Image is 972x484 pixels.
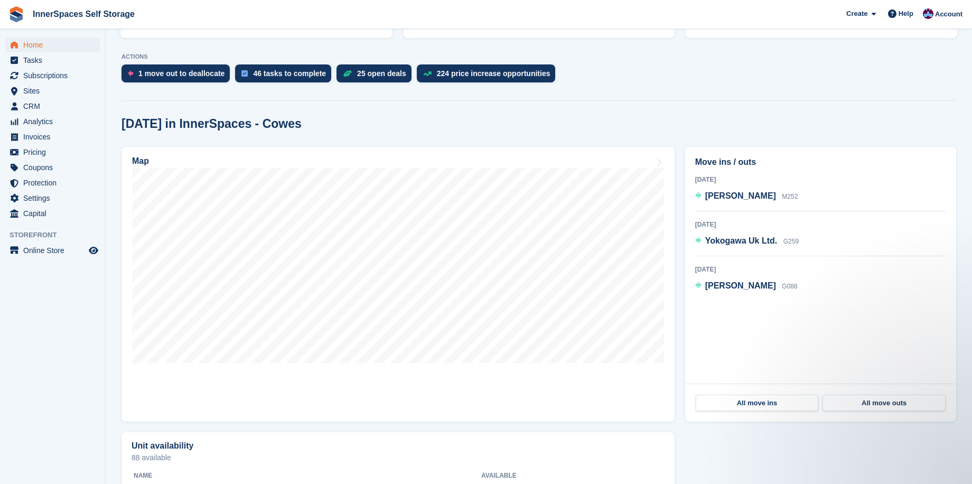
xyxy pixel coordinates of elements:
span: Subscriptions [23,68,87,83]
a: menu [5,38,100,52]
span: [PERSON_NAME] [705,191,776,200]
span: Create [846,8,867,19]
a: Map [121,147,675,422]
span: Tasks [23,53,87,68]
a: 46 tasks to complete [235,64,337,88]
a: 224 price increase opportunities [417,64,561,88]
a: [PERSON_NAME] G088 [695,280,798,293]
span: CRM [23,99,87,114]
a: InnerSpaces Self Storage [29,5,139,23]
a: menu [5,175,100,190]
p: ACTIONS [121,53,956,60]
div: 46 tasks to complete [253,69,326,78]
div: 224 price increase opportunities [437,69,550,78]
a: menu [5,129,100,144]
div: [DATE] [695,220,946,229]
div: [DATE] [695,175,946,184]
span: Sites [23,83,87,98]
span: Storefront [10,230,105,240]
a: menu [5,206,100,221]
span: Pricing [23,145,87,160]
a: menu [5,83,100,98]
span: Analytics [23,114,87,129]
span: Invoices [23,129,87,144]
a: menu [5,160,100,175]
img: price_increase_opportunities-93ffe204e8149a01c8c9dc8f82e8f89637d9d84a8eef4429ea346261dce0b2c0.svg [423,71,432,76]
a: 1 move out to deallocate [121,64,235,88]
div: 1 move out to deallocate [138,69,225,78]
img: deal-1b604bf984904fb50ccaf53a9ad4b4a5d6e5aea283cecdc64d6e3604feb123c2.svg [343,70,352,77]
a: [PERSON_NAME] M252 [695,190,798,203]
div: 25 open deals [357,69,406,78]
img: move_outs_to_deallocate_icon-f764333ba52eb49d3ac5e1228854f67142a1ed5810a6f6cc68b1a99e826820c5.svg [128,70,133,77]
a: menu [5,114,100,129]
span: Account [935,9,962,20]
a: Yokogawa Uk Ltd. G259 [695,235,799,248]
span: G088 [782,283,797,290]
a: menu [5,145,100,160]
a: Preview store [87,244,100,257]
div: [DATE] [695,265,946,274]
img: Paul Allo [923,8,933,19]
a: All move outs [823,395,946,412]
a: menu [5,68,100,83]
a: 25 open deals [337,64,417,88]
a: All move ins [696,395,819,412]
span: Coupons [23,160,87,175]
span: Help [899,8,913,19]
span: Online Store [23,243,87,258]
span: Settings [23,191,87,206]
span: G259 [783,238,799,245]
span: Yokogawa Uk Ltd. [705,236,778,245]
p: 88 available [132,454,665,461]
a: menu [5,53,100,68]
a: menu [5,243,100,258]
a: menu [5,191,100,206]
h2: Map [132,156,149,166]
span: Protection [23,175,87,190]
img: stora-icon-8386f47178a22dfd0bd8f6a31ec36ba5ce8667c1dd55bd0f319d3a0aa187defe.svg [8,6,24,22]
img: task-75834270c22a3079a89374b754ae025e5fb1db73e45f91037f5363f120a921f8.svg [241,70,248,77]
span: [PERSON_NAME] [705,281,776,290]
span: Capital [23,206,87,221]
h2: Unit availability [132,441,193,451]
a: menu [5,99,100,114]
span: Home [23,38,87,52]
h2: [DATE] in InnerSpaces - Cowes [121,117,302,131]
h2: Move ins / outs [695,156,946,169]
span: M252 [782,193,798,200]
